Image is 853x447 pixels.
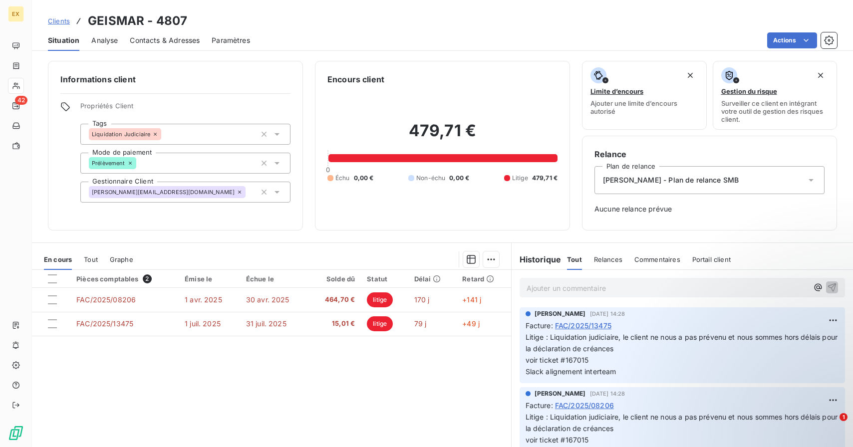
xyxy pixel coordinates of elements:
[692,255,731,263] span: Portail client
[819,413,843,437] iframe: Intercom live chat
[590,311,625,317] span: [DATE] 14:28
[555,320,611,331] span: FAC/2025/13475
[185,295,222,304] span: 1 avr. 2025
[315,275,355,283] div: Solde dû
[526,333,840,376] span: Litige : Liquidation judiciaire, le client ne nous a pas prévenu et nous sommes hors délais pour ...
[130,35,200,45] span: Contacts & Adresses
[76,319,133,328] span: FAC/2025/13475
[526,320,553,331] span: Facture :
[367,316,393,331] span: litige
[92,131,150,137] span: Liquidation Judiciaire
[110,255,133,263] span: Graphe
[713,61,838,130] button: Gestion du risqueSurveiller ce client en intégrant votre outil de gestion des risques client.
[414,295,430,304] span: 170 j
[76,274,173,283] div: Pièces comptables
[594,204,825,214] span: Aucune relance prévue
[44,255,72,263] span: En cours
[634,255,680,263] span: Commentaires
[532,174,558,183] span: 479,71 €
[8,6,24,22] div: EX
[567,255,582,263] span: Tout
[185,319,221,328] span: 1 juil. 2025
[367,275,402,283] div: Statut
[414,319,427,328] span: 79 j
[367,292,393,307] span: litige
[91,35,118,45] span: Analyse
[594,148,825,160] h6: Relance
[590,391,625,397] span: [DATE] 14:28
[603,175,739,185] span: [PERSON_NAME] - Plan de relance SMB
[462,295,481,304] span: +141 j
[315,319,355,329] span: 15,01 €
[590,99,698,115] span: Ajouter une limite d’encours autorisé
[48,16,70,26] a: Clients
[92,160,125,166] span: Prélèvement
[721,87,777,95] span: Gestion du risque
[143,274,152,283] span: 2
[212,35,250,45] span: Paramètres
[582,61,707,130] button: Limite d’encoursAjouter une limite d’encours autorisé
[512,253,562,265] h6: Historique
[462,319,480,328] span: +49 j
[767,32,817,48] button: Actions
[354,174,374,183] span: 0,00 €
[414,275,451,283] div: Délai
[327,121,558,151] h2: 479,71 €
[462,275,505,283] div: Retard
[335,174,350,183] span: Échu
[512,174,528,183] span: Litige
[185,275,234,283] div: Émise le
[594,255,622,263] span: Relances
[60,73,290,85] h6: Informations client
[721,99,829,123] span: Surveiller ce client en intégrant votre outil de gestion des risques client.
[246,295,289,304] span: 30 avr. 2025
[161,130,169,139] input: Ajouter une valeur
[449,174,469,183] span: 0,00 €
[88,12,187,30] h3: GEISMAR - 4807
[416,174,445,183] span: Non-échu
[92,189,235,195] span: [PERSON_NAME][EMAIL_ADDRESS][DOMAIN_NAME]
[136,159,144,168] input: Ajouter une valeur
[48,35,79,45] span: Situation
[80,102,290,116] span: Propriétés Client
[246,319,286,328] span: 31 juil. 2025
[315,295,355,305] span: 464,70 €
[76,295,136,304] span: FAC/2025/08206
[8,425,24,441] img: Logo LeanPay
[246,188,254,197] input: Ajouter une valeur
[535,389,586,398] span: [PERSON_NAME]
[15,96,27,105] span: 42
[535,309,586,318] span: [PERSON_NAME]
[326,166,330,174] span: 0
[84,255,98,263] span: Tout
[327,73,384,85] h6: Encours client
[555,400,614,411] span: FAC/2025/08206
[840,413,848,421] span: 1
[48,17,70,25] span: Clients
[246,275,303,283] div: Échue le
[590,87,643,95] span: Limite d’encours
[526,400,553,411] span: Facture :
